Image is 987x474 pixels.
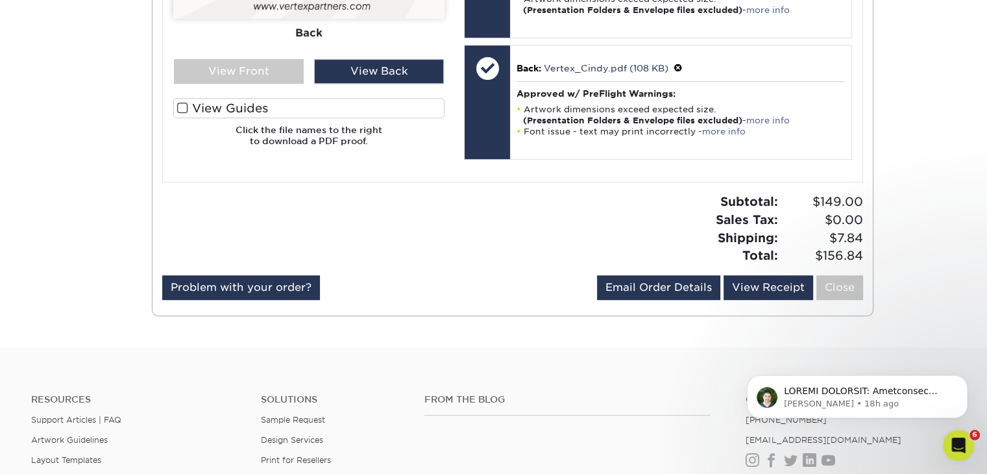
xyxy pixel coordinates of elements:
div: View Front [174,59,304,84]
div: View Back [314,59,444,84]
a: Print for Resellers [261,455,331,465]
span: 6 [969,430,980,440]
h4: Solutions [261,394,406,405]
li: Artwork dimensions exceed expected size. - [517,104,844,126]
a: Vertex_Cindy.pdf (108 KB) [544,63,668,73]
div: Back [173,19,445,47]
iframe: Intercom live chat [943,430,974,461]
label: View Guides [173,98,445,118]
strong: Sales Tax: [716,212,778,227]
strong: Shipping: [718,231,778,245]
h6: Click the file names to the right to download a PDF proof. [173,125,445,156]
a: Artwork Guidelines [31,435,108,445]
a: Layout Templates [31,455,101,465]
a: View Receipt [724,275,813,300]
strong: Total: [742,248,778,262]
strong: (Presentation Folders & Envelope files excluded) [523,116,742,125]
span: Back: [517,63,541,73]
h4: Resources [31,394,241,405]
a: more info [746,5,790,15]
h4: From the Blog [424,394,711,405]
a: Sample Request [261,415,325,425]
a: more info [702,127,746,136]
span: $7.84 [782,229,863,247]
li: Font issue - text may print incorrectly - [517,126,844,137]
a: Email Order Details [597,275,720,300]
iframe: Intercom notifications message [727,348,987,439]
a: [EMAIL_ADDRESS][DOMAIN_NAME] [746,435,901,445]
a: Design Services [261,435,323,445]
strong: (Presentation Folders & Envelope files excluded) [523,5,742,15]
a: Support Articles | FAQ [31,415,121,425]
a: Problem with your order? [162,275,320,300]
a: more info [746,116,790,125]
span: $0.00 [782,211,863,229]
span: $156.84 [782,247,863,265]
strong: Subtotal: [720,194,778,208]
span: $149.00 [782,193,863,211]
h4: Approved w/ PreFlight Warnings: [517,88,844,99]
a: Close [816,275,863,300]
